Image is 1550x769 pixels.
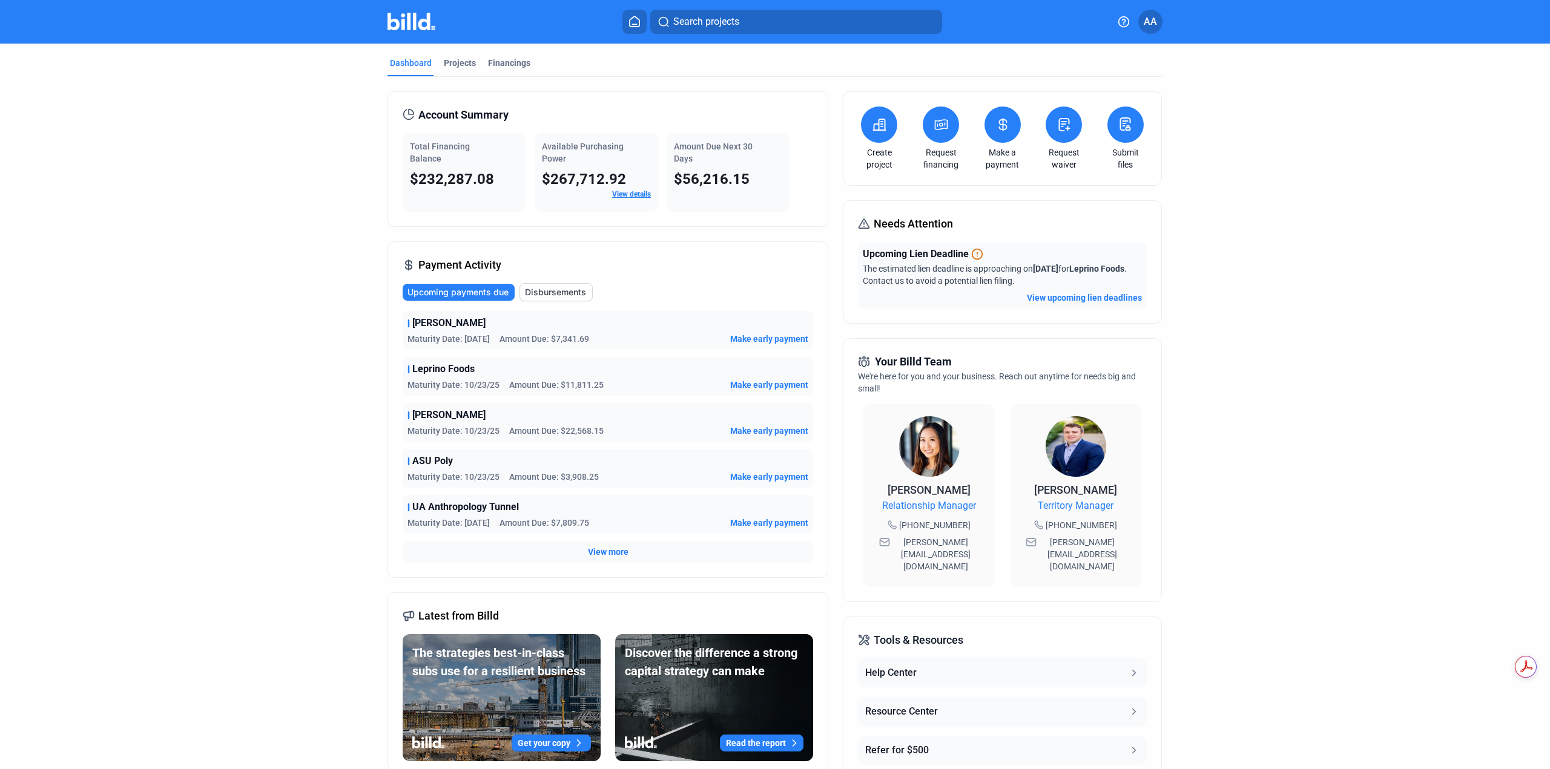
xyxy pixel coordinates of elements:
span: Amount Due: $22,568.15 [509,425,604,437]
button: Help Center [858,658,1146,687]
span: Maturity Date: 10/23/25 [407,425,500,437]
button: Make early payment [730,425,808,437]
span: Maturity Date: 10/23/25 [407,471,500,483]
span: [PERSON_NAME][EMAIL_ADDRESS][DOMAIN_NAME] [892,536,980,572]
span: Territory Manager [1038,499,1113,513]
div: Discover the difference a strong capital strategy can make [625,644,803,680]
a: Create project [858,146,900,171]
div: Dashboard [390,57,432,69]
span: Leprino Foods [1069,264,1124,273]
div: Refer for $500 [865,743,929,758]
button: Resource Center [858,697,1146,726]
span: Amount Due Next 30 Days [674,142,753,163]
span: Tools & Resources [874,632,963,649]
button: View more [588,546,628,558]
span: [PHONE_NUMBER] [1046,519,1117,531]
span: Maturity Date: [DATE] [407,333,490,345]
button: Read the report [720,735,803,751]
span: [PERSON_NAME] [888,483,971,496]
a: Make a payment [981,146,1024,171]
span: Upcoming payments due [407,286,509,298]
span: Amount Due: $7,809.75 [500,517,589,529]
span: We're here for you and your business. Reach out anytime for needs big and small! [858,371,1136,393]
span: $267,712.92 [542,171,626,188]
div: The strategies best-in-class subs use for a resilient business [412,644,591,680]
img: Billd Company Logo [387,13,435,30]
span: [DATE] [1033,264,1058,273]
div: Help Center [865,666,917,680]
span: Amount Due: $7,341.69 [500,333,589,345]
span: [PERSON_NAME][EMAIL_ADDRESS][DOMAIN_NAME] [1039,536,1126,572]
a: Request financing [920,146,962,171]
button: Upcoming payments due [403,284,515,301]
span: [PHONE_NUMBER] [899,519,971,531]
button: Make early payment [730,379,808,391]
span: Maturity Date: 10/23/25 [407,379,500,391]
img: Territory Manager [1046,416,1106,477]
span: Payment Activity [418,257,501,273]
a: Request waiver [1043,146,1085,171]
button: Search projects [650,10,942,34]
button: Make early payment [730,471,808,483]
a: Submit files [1104,146,1147,171]
span: Amount Due: $3,908.25 [509,471,599,483]
button: Make early payment [730,333,808,345]
button: Refer for $500 [858,736,1146,765]
span: Account Summary [418,106,509,123]
span: Upcoming Lien Deadline [863,247,969,261]
span: $232,287.08 [410,171,494,188]
button: Make early payment [730,517,808,529]
div: Projects [444,57,476,69]
button: AA [1138,10,1162,34]
span: [PERSON_NAME] [1034,483,1117,496]
span: [PERSON_NAME] [412,316,486,330]
span: Disbursements [525,286,586,298]
span: Your Billd Team [875,353,952,370]
span: [PERSON_NAME] [412,408,486,422]
span: Available Purchasing Power [542,142,624,163]
button: Disbursements [519,283,593,301]
span: Amount Due: $11,811.25 [509,379,604,391]
span: AA [1144,15,1157,29]
button: View upcoming lien deadlines [1027,292,1142,304]
span: $56,216.15 [674,171,750,188]
span: Relationship Manager [882,499,976,513]
span: UA Anthropology Tunnel [412,500,519,514]
span: Latest from Billd [418,607,499,624]
span: Leprino Foods [412,362,475,376]
img: Relationship Manager [899,416,960,477]
div: Financings [488,57,530,69]
span: Search projects [673,15,739,29]
span: The estimated lien deadline is approaching on for . Contact us to avoid a potential lien filing. [863,264,1127,286]
span: Maturity Date: [DATE] [407,517,490,529]
span: Needs Attention [874,215,953,232]
a: View details [612,190,651,198]
span: Total Financing Balance [410,142,470,163]
span: ASU Poly [412,454,453,468]
div: Resource Center [865,704,938,719]
button: Get your copy [512,735,591,751]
